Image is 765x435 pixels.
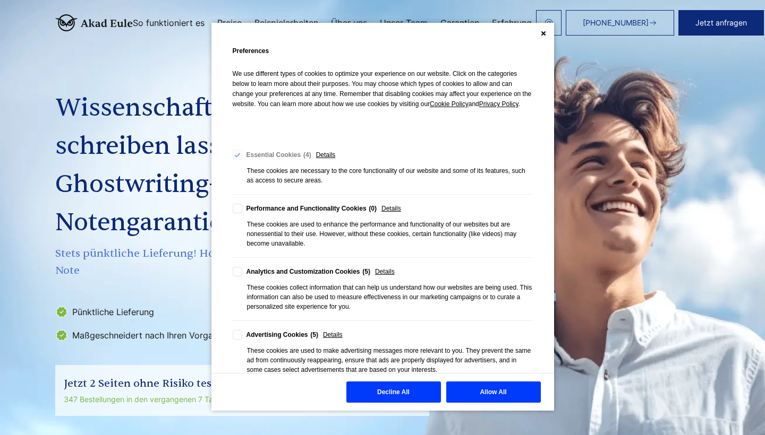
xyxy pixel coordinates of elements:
[430,100,469,108] span: Cookie Policy
[247,166,533,185] div: These cookies are necessary to the core functionality of our website and some of its features, su...
[246,204,377,213] div: Performance and Functionality Cookies
[211,23,554,411] div: Cookie Consent Preferences
[246,330,318,340] div: Advertising Cookies
[247,346,533,375] div: These cookies are used to make advertising messages more relevant to you. They prevent the same a...
[316,150,336,160] span: Details
[233,69,533,125] p: We use different types of cookies to optimize your experience on our website. Click on the catego...
[310,330,318,340] div: 5
[362,267,370,276] div: 5
[381,204,401,213] span: Details
[446,381,541,403] button: Allow All
[303,150,311,160] div: 4
[233,44,533,58] h2: Preferences
[541,31,546,36] button: Close
[247,220,533,248] div: These cookies are used to enhance the performance and functionality of our websites but are nones...
[323,330,343,340] span: Details
[247,283,533,311] div: These cookies collect information that can help us understand how our websites are being used. Th...
[246,150,311,160] div: Essential Cookies
[346,381,441,403] button: Decline All
[479,100,518,108] span: Privacy Policy
[375,267,395,276] span: Details
[369,204,377,213] div: 0
[246,267,370,276] div: Analytics and Customization Cookies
